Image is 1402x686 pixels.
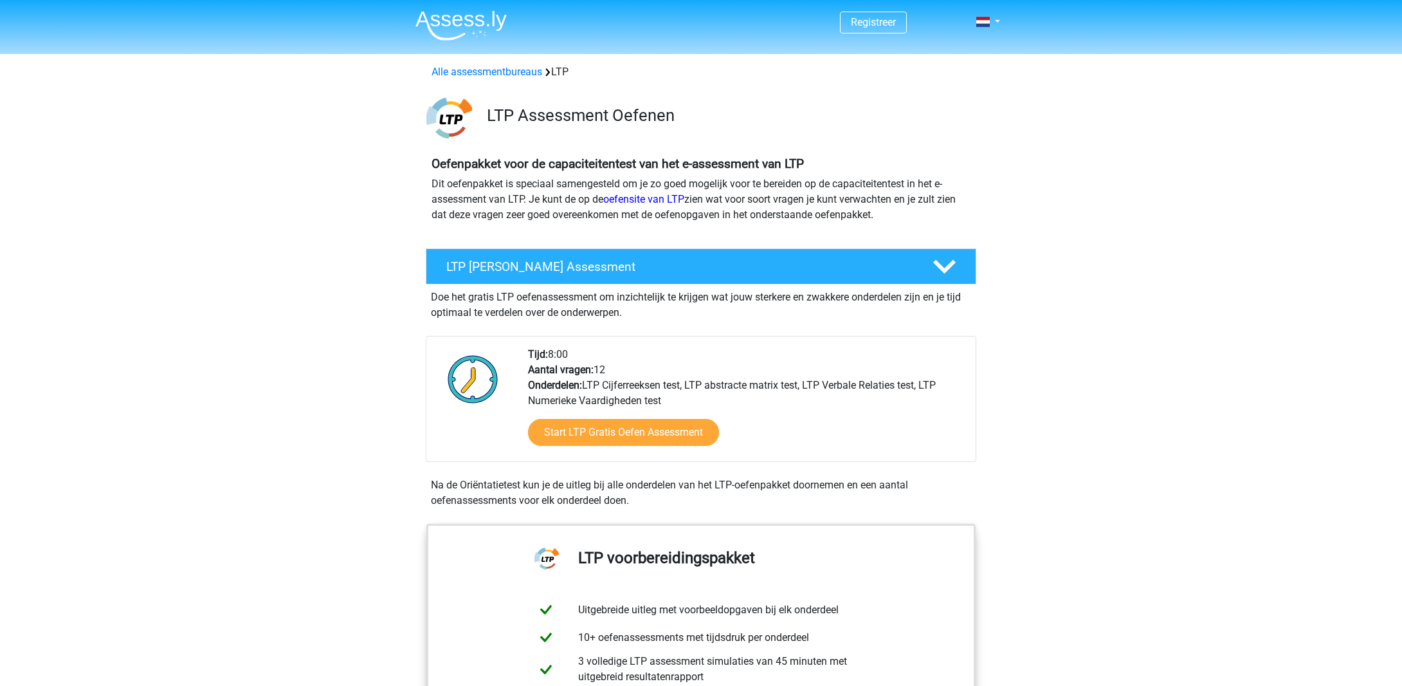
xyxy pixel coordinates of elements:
div: Na de Oriëntatietest kun je de uitleg bij alle onderdelen van het LTP-oefenpakket doornemen en ee... [426,477,976,508]
b: Oefenpakket voor de capaciteitentest van het e-assessment van LTP [432,156,804,171]
div: 8:00 12 LTP Cijferreeksen test, LTP abstracte matrix test, LTP Verbale Relaties test, LTP Numerie... [518,347,975,461]
a: Registreer [851,16,896,28]
a: Start LTP Gratis Oefen Assessment [528,419,719,446]
a: LTP [PERSON_NAME] Assessment [421,248,981,284]
p: Dit oefenpakket is speciaal samengesteld om je zo goed mogelijk voor te bereiden op de capaciteit... [432,176,970,223]
b: Tijd: [528,348,548,360]
div: Doe het gratis LTP oefenassessment om inzichtelijk te krijgen wat jouw sterkere en zwakkere onder... [426,284,976,320]
div: LTP [426,64,976,80]
img: Assessly [415,10,507,41]
b: Onderdelen: [528,379,582,391]
img: ltp.png [426,95,472,141]
img: Klok [441,347,505,411]
h3: LTP Assessment Oefenen [487,106,966,125]
a: oefensite van LTP [603,193,684,205]
h4: LTP [PERSON_NAME] Assessment [446,259,912,274]
b: Aantal vragen: [528,364,594,376]
a: Alle assessmentbureaus [432,66,542,78]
